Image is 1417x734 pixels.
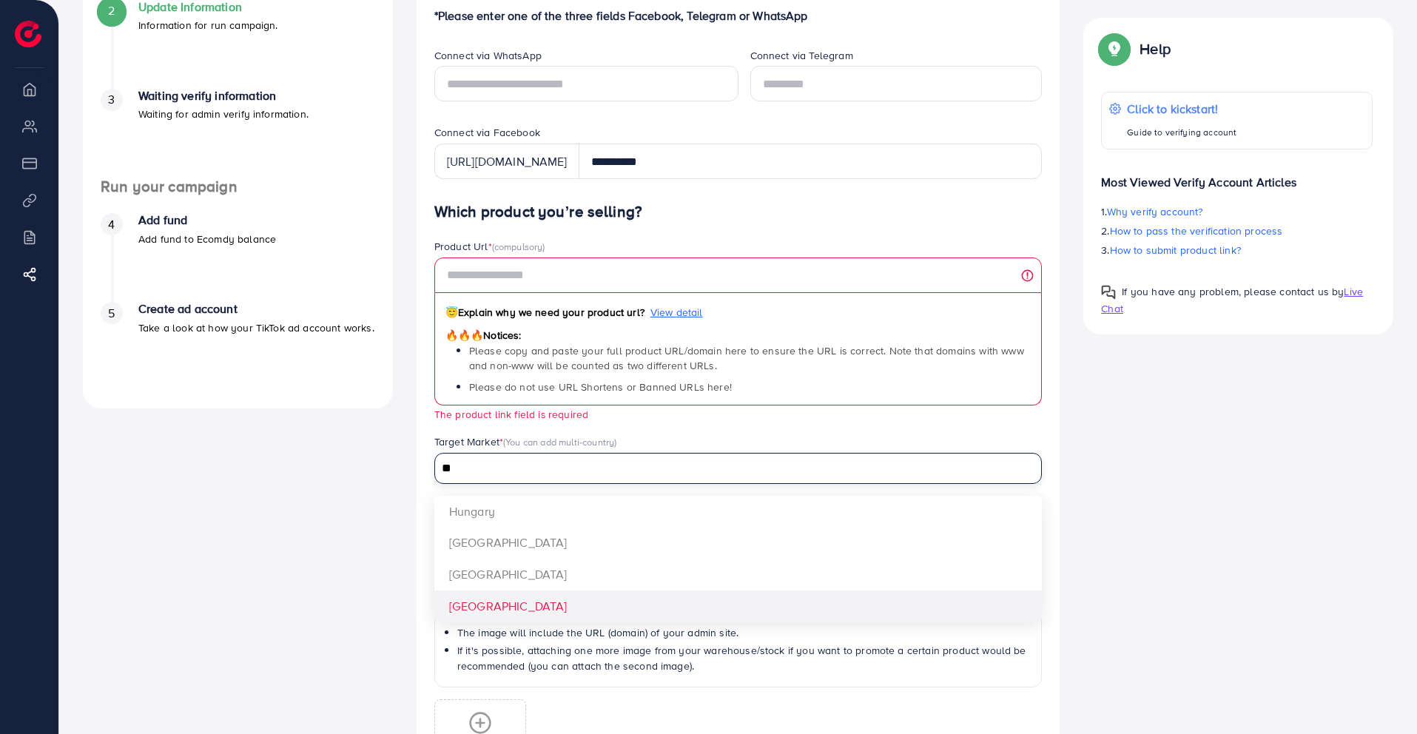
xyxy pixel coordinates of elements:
[457,643,1031,673] li: If it's possible, attaching one more image from your warehouse/stock if you want to promote a cer...
[445,305,458,320] span: 😇
[83,178,393,196] h4: Run your campaign
[1140,40,1171,58] p: Help
[83,302,393,391] li: Create ad account
[138,319,374,337] p: Take a look at how your TikTok ad account works.
[434,434,617,449] label: Target Market
[1101,161,1373,191] p: Most Viewed Verify Account Articles
[445,305,644,320] span: Explain why we need your product url?
[445,328,483,343] span: 🔥🔥🔥
[445,328,522,343] span: Notices:
[138,16,278,34] p: Information for run campaign.
[750,48,853,63] label: Connect via Telegram
[437,457,1023,480] input: Search for option
[83,89,393,178] li: Waiting verify information
[108,2,115,19] span: 2
[434,7,1043,24] p: *Please enter one of the three fields Facebook, Telegram or WhatsApp
[503,435,616,448] span: (You can add multi-country)
[434,144,579,179] div: [URL][DOMAIN_NAME]
[1101,285,1116,300] img: Popup guide
[1122,284,1344,299] span: If you have any problem, please contact us by
[1101,36,1128,62] img: Popup guide
[650,305,703,320] span: View detail
[108,305,115,322] span: 5
[1107,204,1203,219] span: Why verify account?
[434,48,542,63] label: Connect via WhatsApp
[83,213,393,302] li: Add fund
[15,21,41,47] img: logo
[1101,203,1373,220] p: 1.
[434,527,1043,559] li: [GEOGRAPHIC_DATA]
[138,213,276,227] h4: Add fund
[1101,222,1373,240] p: 2.
[434,203,1043,221] h4: Which product you’re selling?
[108,216,115,233] span: 4
[1127,124,1236,141] p: Guide to verifying account
[138,230,276,248] p: Add fund to Ecomdy balance
[138,302,374,316] h4: Create ad account
[457,625,1031,640] li: The image will include the URL (domain) of your admin site.
[1101,241,1373,259] p: 3.
[1354,667,1406,723] iframe: Chat
[434,496,1043,528] li: Hungary
[434,590,1043,622] li: [GEOGRAPHIC_DATA]
[434,453,1043,483] div: Search for option
[434,407,588,421] small: The product link field is required
[469,343,1024,373] span: Please copy and paste your full product URL/domain here to ensure the URL is correct. Note that d...
[434,559,1043,590] li: [GEOGRAPHIC_DATA]
[1127,100,1236,118] p: Click to kickstart!
[492,240,545,253] span: (compulsory)
[434,125,540,140] label: Connect via Facebook
[138,105,309,123] p: Waiting for admin verify information.
[108,91,115,108] span: 3
[138,89,309,103] h4: Waiting verify information
[1110,223,1283,238] span: How to pass the verification process
[434,239,545,254] label: Product Url
[469,380,732,394] span: Please do not use URL Shortens or Banned URLs here!
[1110,243,1241,257] span: How to submit product link?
